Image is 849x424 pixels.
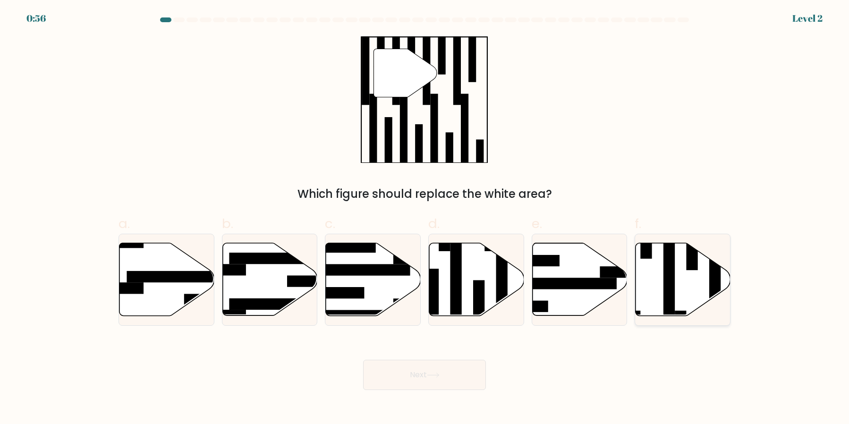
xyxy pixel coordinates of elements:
[119,214,130,233] span: a.
[428,214,440,233] span: d.
[325,214,335,233] span: c.
[792,11,823,25] div: Level 2
[363,360,486,390] button: Next
[374,49,437,97] g: "
[635,214,641,233] span: f.
[222,214,233,233] span: b.
[124,186,725,203] div: Which figure should replace the white area?
[532,214,542,233] span: e.
[26,11,46,25] div: 0:56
